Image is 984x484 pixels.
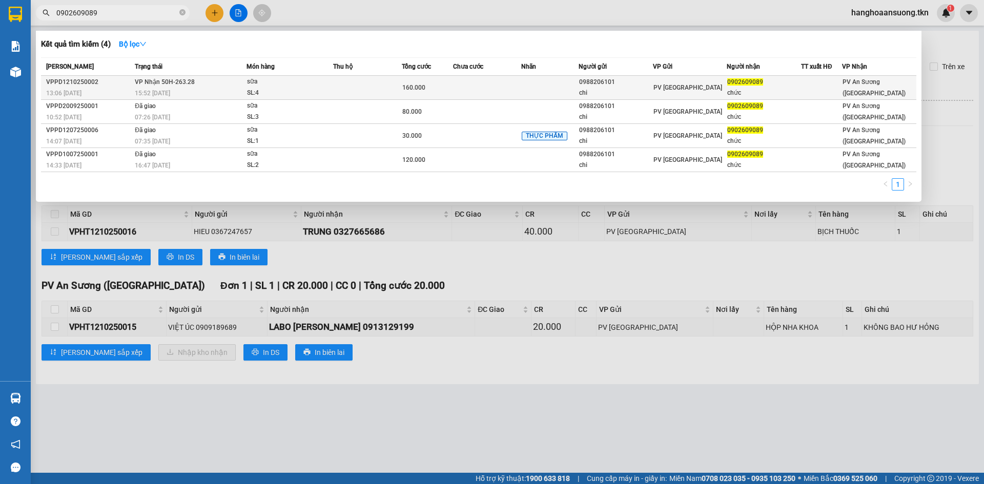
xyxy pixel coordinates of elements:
span: Đã giao [135,102,156,110]
a: 1 [892,179,904,190]
div: SL: 4 [247,88,324,99]
div: chức [727,112,801,122]
div: 0988206101 [579,101,652,112]
span: 07:35 [DATE] [135,138,170,145]
span: [PERSON_NAME] [46,63,94,70]
span: Món hàng [247,63,275,70]
span: Tổng cước [402,63,431,70]
span: PV An Sương ([GEOGRAPHIC_DATA]) [843,151,906,169]
span: TT xuất HĐ [801,63,832,70]
span: PV [GEOGRAPHIC_DATA] [653,108,722,115]
span: Người nhận [727,63,760,70]
span: 30.000 [402,132,422,139]
span: Đã giao [135,151,156,158]
div: SL: 3 [247,112,324,123]
span: 14:07 [DATE] [46,138,81,145]
span: search [43,9,50,16]
li: Previous Page [879,178,892,191]
span: PV An Sương ([GEOGRAPHIC_DATA]) [843,127,906,145]
span: VP Nhận 50H-263.28 [135,78,195,86]
span: question-circle [11,416,20,426]
span: PV [GEOGRAPHIC_DATA] [653,84,722,91]
li: Hotline: 1900 8153 [96,38,428,51]
span: 07:26 [DATE] [135,114,170,121]
span: VP Nhận [842,63,867,70]
span: 0902609089 [727,102,763,110]
span: THỰC PHẨM [522,132,567,141]
span: PV [GEOGRAPHIC_DATA] [653,132,722,139]
b: GỬI : PV An Sương ([GEOGRAPHIC_DATA]) [13,74,163,109]
div: sữa [247,76,324,88]
img: logo.jpg [13,13,64,64]
h3: Kết quả tìm kiếm ( 4 ) [41,39,111,50]
span: close-circle [179,8,186,18]
span: 10:52 [DATE] [46,114,81,121]
span: PV An Sương ([GEOGRAPHIC_DATA]) [843,102,906,121]
div: SL: 1 [247,136,324,147]
button: right [904,178,916,191]
div: sữa [247,124,324,136]
span: notification [11,439,20,449]
span: 13:06 [DATE] [46,90,81,97]
div: sữa [247,149,324,160]
span: 160.000 [402,84,425,91]
span: Chưa cước [453,63,483,70]
span: down [139,40,147,48]
li: 1 [892,178,904,191]
div: chi [579,88,652,98]
strong: Bộ lọc [119,40,147,48]
div: 0988206101 [579,77,652,88]
div: chức [727,160,801,171]
li: Next Page [904,178,916,191]
span: 0902609089 [727,78,763,86]
div: sữa [247,100,324,112]
img: warehouse-icon [10,393,21,404]
span: VP Gửi [653,63,672,70]
span: 120.000 [402,156,425,163]
button: Bộ lọcdown [111,36,155,52]
input: Tìm tên, số ĐT hoặc mã đơn [56,7,177,18]
span: 15:52 [DATE] [135,90,170,97]
div: VPPD2009250001 [46,101,132,112]
span: message [11,462,20,472]
span: Thu hộ [333,63,353,70]
span: 14:33 [DATE] [46,162,81,169]
div: SL: 2 [247,160,324,171]
div: VPPD1007250001 [46,149,132,160]
span: 16:47 [DATE] [135,162,170,169]
img: solution-icon [10,41,21,52]
div: VPPD1207250006 [46,125,132,136]
button: left [879,178,892,191]
img: warehouse-icon [10,67,21,77]
span: 80.000 [402,108,422,115]
div: VPPD1210250002 [46,77,132,88]
span: left [883,181,889,187]
span: PV An Sương ([GEOGRAPHIC_DATA]) [843,78,906,97]
div: chi [579,160,652,171]
li: [STREET_ADDRESS][PERSON_NAME]. [GEOGRAPHIC_DATA], Tỉnh [GEOGRAPHIC_DATA] [96,25,428,38]
div: chức [727,136,801,146]
span: Đã giao [135,127,156,134]
div: chi [579,112,652,122]
span: Người gửi [579,63,607,70]
div: chi [579,136,652,146]
span: PV [GEOGRAPHIC_DATA] [653,156,722,163]
span: right [907,181,913,187]
span: Nhãn [521,63,536,70]
div: chức [727,88,801,98]
span: close-circle [179,9,186,15]
span: 0902609089 [727,151,763,158]
div: 0988206101 [579,149,652,160]
div: 0988206101 [579,125,652,136]
span: Trạng thái [135,63,162,70]
img: logo-vxr [9,7,22,22]
span: 0902609089 [727,127,763,134]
